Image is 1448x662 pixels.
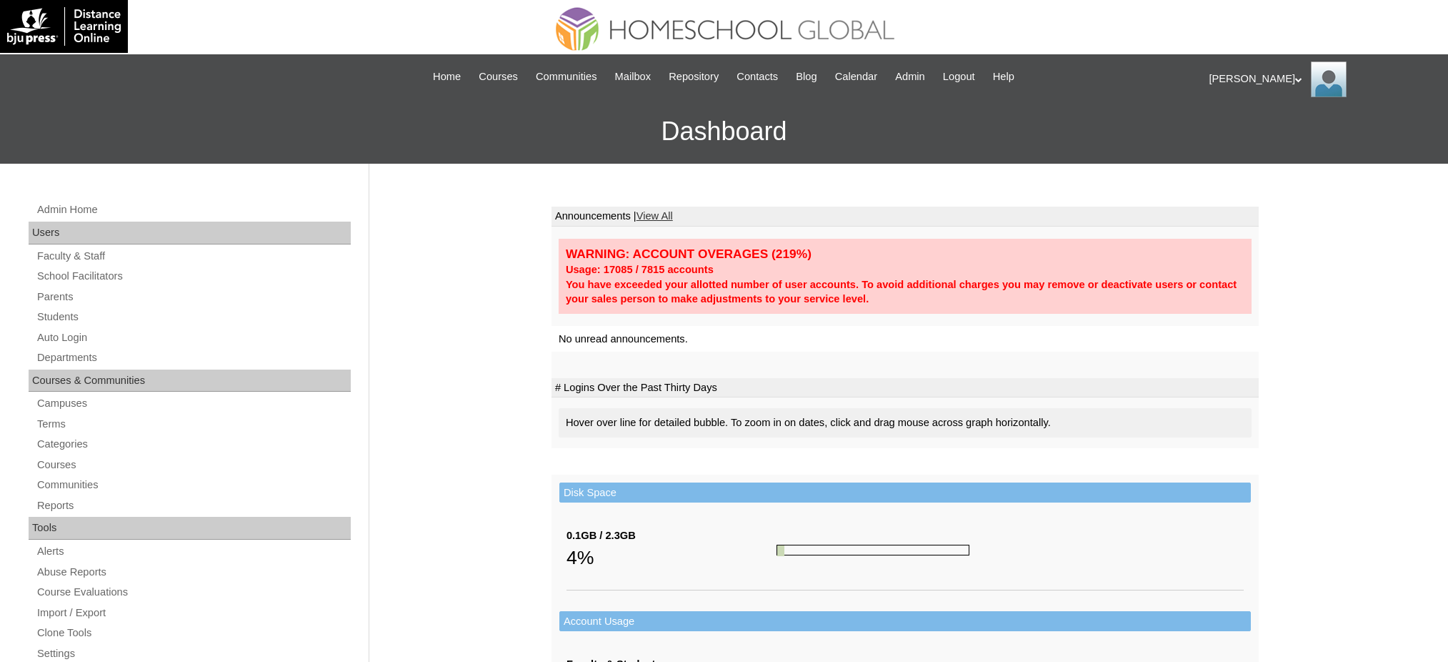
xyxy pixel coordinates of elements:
div: Hover over line for detailed bubble. To zoom in on dates, click and drag mouse across graph horiz... [559,408,1252,438]
td: Disk Space [559,483,1251,503]
a: Contacts [729,69,785,85]
a: Course Evaluations [36,583,351,601]
a: Campuses [36,395,351,412]
a: Repository [661,69,726,85]
span: Contacts [737,69,778,85]
a: Logout [936,69,982,85]
div: 4% [566,543,777,572]
td: No unread announcements. [551,326,1259,352]
span: Home [433,69,461,85]
td: Announcements | [551,207,1259,227]
span: Courses [479,69,518,85]
div: 0.1GB / 2.3GB [566,528,777,543]
a: Departments [36,349,351,367]
a: Reports [36,497,351,515]
a: Admin [888,69,932,85]
a: Admin Home [36,201,351,219]
strong: Usage: 17085 / 7815 accounts [566,264,714,275]
span: Repository [669,69,719,85]
a: Courses [36,456,351,474]
a: Help [986,69,1022,85]
a: Categories [36,435,351,453]
a: Students [36,308,351,326]
a: Import / Export [36,604,351,622]
img: logo-white.png [7,7,121,46]
a: Alerts [36,543,351,560]
a: Blog [789,69,824,85]
div: WARNING: ACCOUNT OVERAGES (219%) [566,246,1244,262]
a: Clone Tools [36,624,351,642]
a: Terms [36,415,351,433]
a: Home [426,69,468,85]
img: Ariane Ebuen [1311,61,1347,97]
span: Blog [796,69,817,85]
h3: Dashboard [7,99,1441,164]
div: Users [29,222,351,244]
a: Communities [36,476,351,494]
div: [PERSON_NAME] [1209,61,1434,97]
div: Courses & Communities [29,370,351,392]
td: # Logins Over the Past Thirty Days [551,378,1259,398]
td: Account Usage [559,611,1251,632]
span: Admin [895,69,925,85]
span: Help [993,69,1014,85]
a: Abuse Reports [36,563,351,581]
a: Parents [36,288,351,306]
a: Calendar [828,69,884,85]
a: Courses [471,69,525,85]
a: Communities [529,69,604,85]
span: Mailbox [615,69,651,85]
span: Calendar [835,69,877,85]
a: School Facilitators [36,267,351,285]
div: Tools [29,517,351,540]
a: View All [636,210,673,222]
div: You have exceeded your allotted number of user accounts. To avoid additional charges you may remo... [566,277,1244,307]
a: Auto Login [36,329,351,347]
a: Mailbox [608,69,659,85]
a: Faculty & Staff [36,247,351,265]
span: Logout [943,69,975,85]
span: Communities [536,69,597,85]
